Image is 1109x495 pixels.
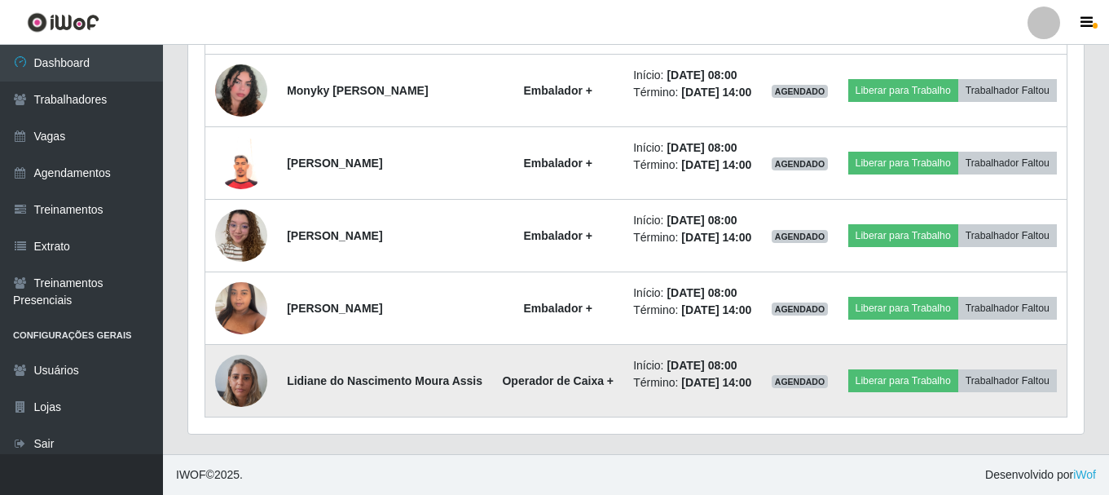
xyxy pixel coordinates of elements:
span: AGENDADO [772,375,829,388]
time: [DATE] 08:00 [667,286,737,299]
li: Término: [633,157,751,174]
strong: Monyky [PERSON_NAME] [287,84,428,97]
span: © 2025 . [176,466,243,484]
button: Trabalhador Faltou [958,79,1057,102]
span: IWOF [176,468,206,481]
span: AGENDADO [772,85,829,98]
button: Trabalhador Faltou [958,297,1057,320]
button: Trabalhador Faltou [958,152,1057,175]
img: 1744329545965.jpeg [215,201,267,270]
time: [DATE] 08:00 [667,214,737,227]
button: Trabalhador Faltou [958,224,1057,247]
img: CoreUI Logo [27,12,99,33]
time: [DATE] 08:00 [667,69,737,82]
strong: Embalador + [524,157,592,170]
button: Liberar para Trabalho [848,369,958,392]
strong: Embalador + [524,84,592,97]
li: Início: [633,67,751,84]
li: Início: [633,139,751,157]
button: Liberar para Trabalho [848,79,958,102]
time: [DATE] 14:00 [681,303,751,316]
time: [DATE] 14:00 [681,86,751,99]
strong: Embalador + [524,302,592,315]
strong: Lidiane do Nascimento Moura Assis [287,374,482,387]
img: 1741723439768.jpeg [215,137,267,189]
span: AGENDADO [772,303,829,316]
time: [DATE] 08:00 [667,141,737,154]
button: Liberar para Trabalho [848,297,958,320]
time: [DATE] 08:00 [667,359,737,372]
button: Trabalhador Faltou [958,369,1057,392]
time: [DATE] 14:00 [681,231,751,244]
img: 1730220798752.jpeg [215,346,267,415]
li: Término: [633,374,751,391]
time: [DATE] 14:00 [681,158,751,171]
li: Início: [633,357,751,374]
span: AGENDADO [772,157,829,170]
span: AGENDADO [772,230,829,243]
button: Liberar para Trabalho [848,224,958,247]
time: [DATE] 14:00 [681,376,751,389]
strong: [PERSON_NAME] [287,302,382,315]
strong: Operador de Caixa + [502,374,614,387]
a: iWof [1073,468,1096,481]
img: 1751846244221.jpeg [215,273,267,343]
strong: [PERSON_NAME] [287,157,382,170]
button: Liberar para Trabalho [848,152,958,175]
li: Término: [633,229,751,246]
strong: Embalador + [524,229,592,242]
li: Término: [633,302,751,319]
li: Início: [633,212,751,229]
span: Desenvolvido por [985,466,1096,484]
strong: [PERSON_NAME] [287,229,382,242]
img: 1732469609290.jpeg [215,44,267,137]
li: Término: [633,84,751,101]
li: Início: [633,285,751,302]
